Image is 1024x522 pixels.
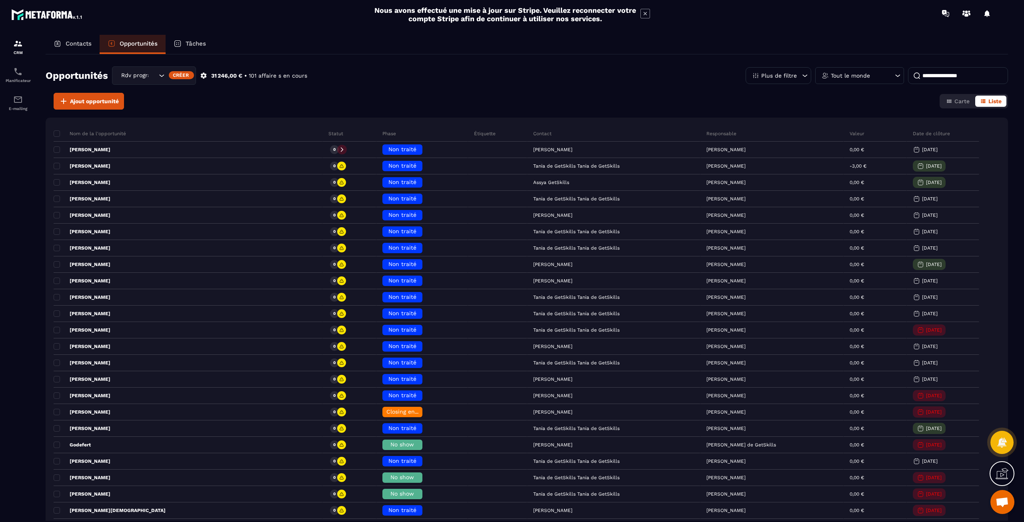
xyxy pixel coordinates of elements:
a: Ouvrir le chat [990,490,1014,514]
p: Opportunités [120,40,158,47]
p: Nom de la l'opportunité [54,130,126,137]
p: [DATE] [922,458,938,464]
p: [PERSON_NAME] [54,360,110,366]
p: 0,00 € [850,360,864,366]
h2: Opportunités [46,68,108,84]
p: Godefert [54,442,91,448]
p: [PERSON_NAME][DEMOGRAPHIC_DATA] [54,507,166,514]
p: [DATE] [922,344,938,349]
p: 0 [333,180,336,185]
span: No show [390,490,414,497]
p: 0,00 € [850,508,864,513]
p: [PERSON_NAME] [54,261,110,268]
p: 0,00 € [850,344,864,349]
p: [PERSON_NAME] [54,474,110,481]
p: [PERSON_NAME] [706,491,746,497]
p: [DATE] [922,278,938,284]
p: [PERSON_NAME] [706,212,746,218]
span: Non traité [388,195,416,202]
p: [PERSON_NAME] [54,425,110,432]
span: Non traité [388,294,416,300]
img: email [13,95,23,104]
p: -3,00 € [850,163,866,169]
button: Ajout opportunité [54,93,124,110]
p: [PERSON_NAME] [706,508,746,513]
span: Rdv programmé [119,71,149,80]
p: [PERSON_NAME] [706,294,746,300]
p: [DATE] [922,376,938,382]
img: scheduler [13,67,23,76]
p: [PERSON_NAME] [706,458,746,464]
p: [PERSON_NAME] [706,360,746,366]
p: [DATE] [926,491,942,497]
p: [PERSON_NAME] [54,327,110,333]
p: [PERSON_NAME] [706,180,746,185]
p: 0 [333,376,336,382]
p: [PERSON_NAME] [706,229,746,234]
p: 0 [333,212,336,218]
a: formationformationCRM [2,33,34,61]
p: 0,00 € [850,278,864,284]
p: Statut [328,130,343,137]
a: Opportunités [100,35,166,54]
p: 0,00 € [850,294,864,300]
p: Étiquette [474,130,496,137]
span: Non traité [388,376,416,382]
p: 0,00 € [850,212,864,218]
p: [PERSON_NAME] [54,310,110,317]
p: [PERSON_NAME] [706,409,746,415]
p: 31 246,00 € [211,72,242,80]
span: Non traité [388,162,416,169]
p: 0 [333,393,336,398]
p: 0,00 € [850,409,864,415]
p: [PERSON_NAME] de GetSkills [706,442,776,448]
p: 0,00 € [850,229,864,234]
span: Non traité [388,343,416,349]
p: 0 [333,229,336,234]
span: Non traité [388,425,416,431]
p: 0,00 € [850,327,864,333]
p: [DATE] [922,311,938,316]
p: [DATE] [922,196,938,202]
p: Plus de filtre [761,73,797,78]
span: No show [390,441,414,448]
p: [DATE] [926,262,942,267]
p: 0,00 € [850,491,864,497]
p: 0 [333,458,336,464]
p: 0,00 € [850,147,864,152]
p: 0,00 € [850,311,864,316]
p: Date de clôture [913,130,950,137]
p: 0,00 € [850,262,864,267]
p: [DATE] [926,327,942,333]
p: 0 [333,327,336,333]
p: [PERSON_NAME] [54,343,110,350]
div: Search for option [112,66,196,85]
p: 0,00 € [850,180,864,185]
p: [DATE] [922,245,938,251]
p: [PERSON_NAME] [54,146,110,153]
p: [DATE] [926,180,942,185]
span: Non traité [388,359,416,366]
img: formation [13,39,23,48]
img: logo [11,7,83,22]
p: [PERSON_NAME] [706,344,746,349]
p: [DATE] [926,163,942,169]
p: 0 [333,409,336,415]
p: 0 [333,426,336,431]
p: [PERSON_NAME] [54,491,110,497]
span: Carte [954,98,970,104]
p: Phase [382,130,396,137]
p: 0 [333,491,336,497]
p: [PERSON_NAME] [706,278,746,284]
p: 0 [333,147,336,152]
p: [PERSON_NAME] [706,196,746,202]
p: [DATE] [926,475,942,480]
p: 0 [333,344,336,349]
span: Non traité [388,146,416,152]
p: 0 [333,245,336,251]
p: [PERSON_NAME] [706,163,746,169]
p: [PERSON_NAME] [706,393,746,398]
p: [PERSON_NAME] [54,179,110,186]
span: Non traité [388,212,416,218]
p: [PERSON_NAME] [706,245,746,251]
